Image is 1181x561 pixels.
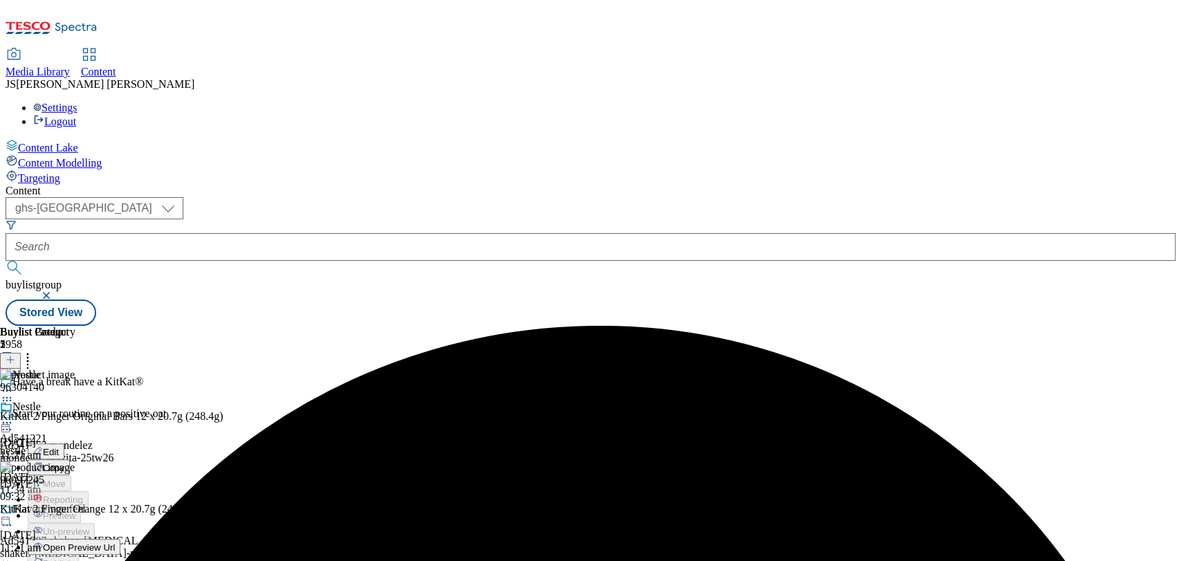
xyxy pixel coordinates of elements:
span: Content Lake [18,142,78,154]
a: Content Lake [6,139,1175,154]
a: Content Modelling [6,154,1175,169]
span: Targeting [18,172,60,184]
a: Content [81,49,116,78]
span: buylistgroup [6,279,62,291]
a: Targeting [6,169,1175,185]
svg: Search Filters [6,219,17,230]
span: JS [6,78,16,90]
span: Content Modelling [18,157,102,169]
input: Search [6,233,1175,261]
a: Logout [33,116,76,127]
a: Media Library [6,49,70,78]
span: Content [81,66,116,77]
span: Media Library [6,66,70,77]
div: Content [6,185,1175,197]
span: [PERSON_NAME] [PERSON_NAME] [16,78,194,90]
a: Settings [33,102,77,113]
button: Stored View [6,300,96,326]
